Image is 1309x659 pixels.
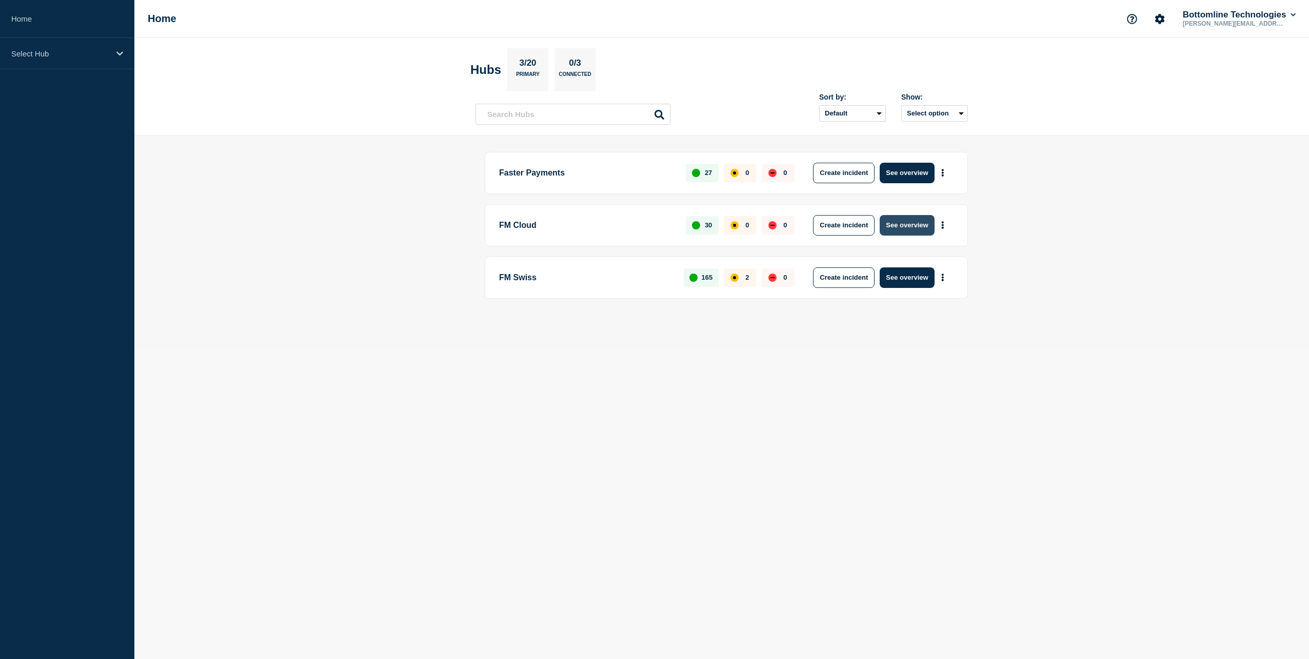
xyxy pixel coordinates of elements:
[11,49,110,58] p: Select Hub
[936,216,949,235] button: More actions
[499,163,674,183] p: Faster Payments
[768,274,777,282] div: down
[1181,20,1287,27] p: [PERSON_NAME][EMAIL_ADDRESS][DOMAIN_NAME]
[475,104,670,125] input: Search Hubs
[745,169,749,177] p: 0
[705,169,712,177] p: 27
[1181,10,1298,20] button: Bottomline Technologies
[813,163,875,183] button: Create incident
[768,169,777,177] div: down
[499,267,672,288] p: FM Swiss
[565,58,585,71] p: 0/3
[768,221,777,229] div: down
[936,268,949,287] button: More actions
[880,267,934,288] button: See overview
[783,221,787,229] p: 0
[880,215,934,236] button: See overview
[499,215,674,236] p: FM Cloud
[819,105,886,122] select: Sort by
[901,93,968,101] div: Show:
[813,267,875,288] button: Create incident
[705,221,712,229] p: 30
[813,215,875,236] button: Create incident
[692,169,700,177] div: up
[702,274,713,281] p: 165
[689,274,698,282] div: up
[515,58,540,71] p: 3/20
[559,71,591,82] p: Connected
[819,93,886,101] div: Sort by:
[1121,8,1143,30] button: Support
[148,13,176,25] h1: Home
[1149,8,1171,30] button: Account settings
[730,274,739,282] div: affected
[880,163,934,183] button: See overview
[730,221,739,229] div: affected
[516,71,540,82] p: Primary
[936,163,949,182] button: More actions
[730,169,739,177] div: affected
[470,63,501,77] h2: Hubs
[783,169,787,177] p: 0
[692,221,700,229] div: up
[745,274,749,281] p: 2
[783,274,787,281] p: 0
[745,221,749,229] p: 0
[901,105,968,122] button: Select option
